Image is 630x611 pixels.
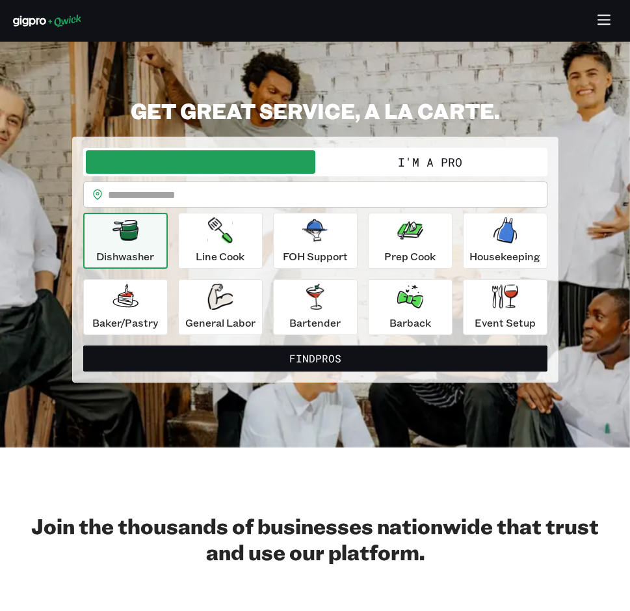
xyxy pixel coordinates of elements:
p: Bartender [289,315,341,331]
p: Housekeeping [469,249,540,264]
button: General Labor [178,279,263,335]
button: I'm a Business [86,150,315,174]
button: Baker/Pastry [83,279,168,335]
p: General Labor [185,315,256,331]
button: Bartender [273,279,358,335]
button: FOH Support [273,213,358,269]
button: I'm a Pro [315,150,545,174]
p: Prep Cook [384,249,436,264]
button: Line Cook [178,213,263,269]
p: Line Cook [196,249,244,264]
p: Event Setup [475,315,536,331]
p: Dishwasher [96,249,154,264]
button: Housekeeping [463,213,547,269]
button: Barback [368,279,453,335]
h2: GET GREAT SERVICE, A LA CARTE. [72,98,558,124]
p: Barback [389,315,431,331]
button: FindPros [83,346,547,372]
p: FOH Support [283,249,348,264]
button: Event Setup [463,279,547,335]
h2: Join the thousands of businesses nationwide that trust and use our platform. [13,513,617,565]
p: Baker/Pastry [92,315,158,331]
button: Dishwasher [83,213,168,269]
button: Prep Cook [368,213,453,269]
